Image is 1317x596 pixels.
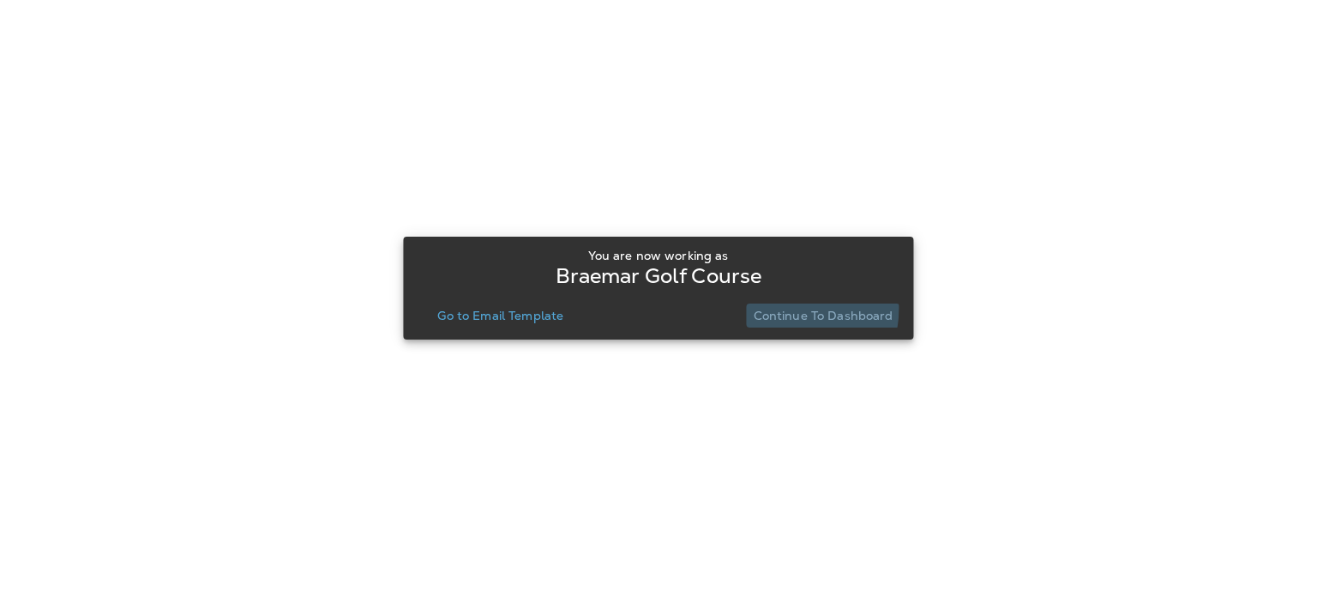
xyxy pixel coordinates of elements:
button: Go to Email Template [430,304,570,328]
p: You are now working as [588,249,728,262]
p: Go to Email Template [437,309,563,322]
p: Braemar Golf Course [556,269,762,283]
p: Continue to Dashboard [754,309,893,322]
button: Continue to Dashboard [747,304,900,328]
